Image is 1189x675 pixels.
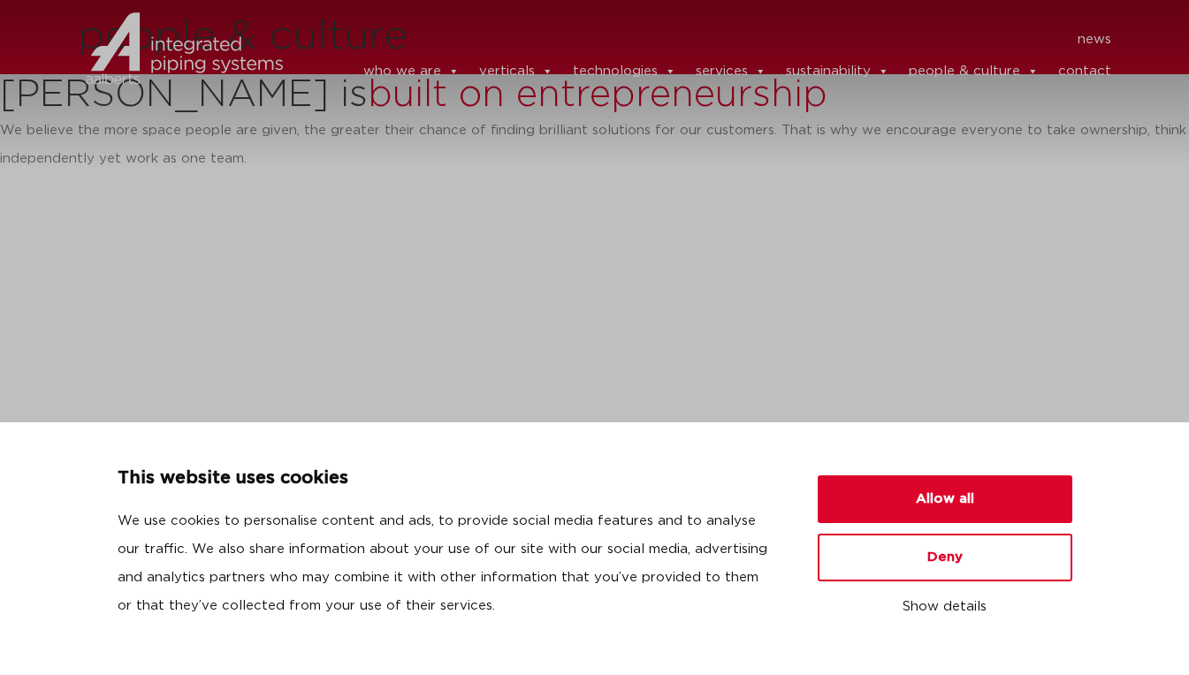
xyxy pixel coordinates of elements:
[818,592,1072,622] button: Show details
[479,54,553,89] a: verticals
[1058,54,1111,89] a: contact
[818,534,1072,581] button: Deny
[786,54,889,89] a: sustainability
[909,54,1039,89] a: people & culture
[309,26,1112,54] nav: Menu
[1078,26,1111,54] a: news
[573,54,676,89] a: technologies
[818,475,1072,523] button: Allow all
[118,465,775,493] p: This website uses cookies
[363,54,460,89] a: who we are
[696,54,766,89] a: services
[118,507,775,620] p: We use cookies to personalise content and ads, to provide social media features and to analyse ou...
